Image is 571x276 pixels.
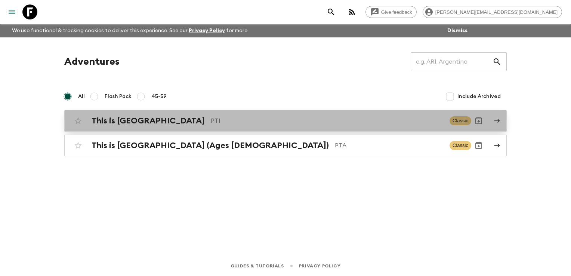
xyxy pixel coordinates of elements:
[450,141,471,150] span: Classic
[471,113,486,128] button: Archive
[92,116,205,126] h2: This is [GEOGRAPHIC_DATA]
[445,25,469,36] button: Dismiss
[92,141,329,150] h2: This is [GEOGRAPHIC_DATA] (Ages [DEMOGRAPHIC_DATA])
[231,262,284,270] a: Guides & Tutorials
[365,6,417,18] a: Give feedback
[377,9,416,15] span: Give feedback
[189,28,225,33] a: Privacy Policy
[64,135,507,156] a: This is [GEOGRAPHIC_DATA] (Ages [DEMOGRAPHIC_DATA])PTAClassicArchive
[431,9,562,15] span: [PERSON_NAME][EMAIL_ADDRESS][DOMAIN_NAME]
[64,54,120,69] h1: Adventures
[324,4,339,19] button: search adventures
[105,93,132,100] span: Flash Pack
[78,93,85,100] span: All
[151,93,167,100] span: 45-59
[299,262,340,270] a: Privacy Policy
[471,138,486,153] button: Archive
[9,24,251,37] p: We use functional & tracking cookies to deliver this experience. See our for more.
[211,116,444,125] p: PT1
[450,116,471,125] span: Classic
[457,93,501,100] span: Include Archived
[411,51,493,72] input: e.g. AR1, Argentina
[4,4,19,19] button: menu
[423,6,562,18] div: [PERSON_NAME][EMAIL_ADDRESS][DOMAIN_NAME]
[64,110,507,132] a: This is [GEOGRAPHIC_DATA]PT1ClassicArchive
[335,141,444,150] p: PTA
